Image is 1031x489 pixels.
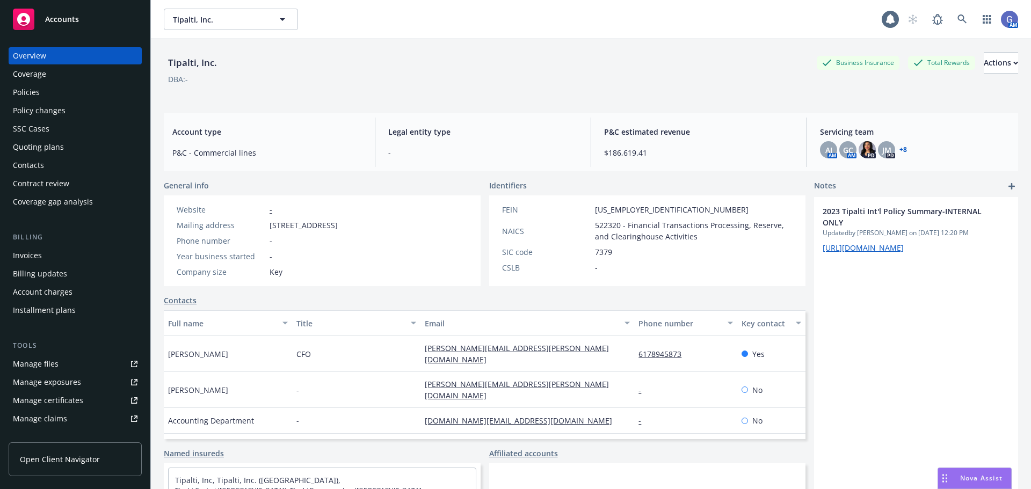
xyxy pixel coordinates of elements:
[13,247,42,264] div: Invoices
[817,56,899,69] div: Business Insurance
[9,374,142,391] span: Manage exposures
[172,126,362,137] span: Account type
[13,193,93,210] div: Coverage gap analysis
[164,9,298,30] button: Tipalti, Inc.
[638,349,690,359] a: 6178945873
[9,102,142,119] a: Policy changes
[177,220,265,231] div: Mailing address
[823,243,904,253] a: [URL][DOMAIN_NAME]
[9,157,142,174] a: Contacts
[9,138,142,156] a: Quoting plans
[823,228,1010,238] span: Updated by [PERSON_NAME] on [DATE] 12:20 PM
[814,180,836,193] span: Notes
[814,197,1018,262] div: 2023 Tipalti Int'l Policy Summary-INTERNAL ONLYUpdatedby [PERSON_NAME] on [DATE] 12:20 PM[URL][DO...
[164,180,209,191] span: General info
[752,348,765,360] span: Yes
[9,428,142,446] a: Manage BORs
[13,120,49,137] div: SSC Cases
[9,120,142,137] a: SSC Cases
[13,65,46,83] div: Coverage
[604,147,794,158] span: $186,619.41
[9,193,142,210] a: Coverage gap analysis
[13,410,67,427] div: Manage claims
[752,415,763,426] span: No
[825,144,832,156] span: AJ
[172,147,362,158] span: P&C - Commercial lines
[9,410,142,427] a: Manage claims
[270,266,282,278] span: Key
[296,415,299,426] span: -
[1005,180,1018,193] a: add
[13,47,46,64] div: Overview
[292,310,420,336] button: Title
[638,318,721,329] div: Phone number
[270,235,272,246] span: -
[425,318,618,329] div: Email
[168,318,276,329] div: Full name
[502,246,591,258] div: SIC code
[502,225,591,237] div: NAICS
[420,310,634,336] button: Email
[13,265,67,282] div: Billing updates
[9,175,142,192] a: Contract review
[13,175,69,192] div: Contract review
[502,262,591,273] div: CSLB
[9,355,142,373] a: Manage files
[899,147,907,153] a: +8
[177,235,265,246] div: Phone number
[168,415,254,426] span: Accounting Department
[843,144,853,156] span: GC
[595,262,598,273] span: -
[489,448,558,459] a: Affiliated accounts
[9,84,142,101] a: Policies
[638,415,650,426] a: -
[9,232,142,243] div: Billing
[173,14,266,25] span: Tipalti, Inc.
[13,84,40,101] div: Policies
[296,384,299,396] span: -
[9,65,142,83] a: Coverage
[177,251,265,262] div: Year business started
[13,428,63,446] div: Manage BORs
[9,265,142,282] a: Billing updates
[164,310,292,336] button: Full name
[984,52,1018,74] button: Actions
[164,448,224,459] a: Named insureds
[388,147,578,158] span: -
[45,15,79,24] span: Accounts
[168,74,188,85] div: DBA: -
[13,138,64,156] div: Quoting plans
[634,310,737,336] button: Phone number
[882,144,891,156] span: JM
[13,157,44,174] div: Contacts
[1001,11,1018,28] img: photo
[902,9,924,30] a: Start snowing
[638,385,650,395] a: -
[952,9,973,30] a: Search
[177,204,265,215] div: Website
[13,374,81,391] div: Manage exposures
[164,56,221,70] div: Tipalti, Inc.
[13,302,76,319] div: Installment plans
[425,343,609,364] a: [PERSON_NAME][EMAIL_ADDRESS][PERSON_NAME][DOMAIN_NAME]
[13,102,66,119] div: Policy changes
[270,205,272,215] a: -
[752,384,763,396] span: No
[820,126,1010,137] span: Servicing team
[742,318,789,329] div: Key contact
[9,340,142,351] div: Tools
[976,9,998,30] a: Switch app
[489,180,527,191] span: Identifiers
[984,53,1018,73] div: Actions
[9,283,142,301] a: Account charges
[9,247,142,264] a: Invoices
[859,141,876,158] img: photo
[604,126,794,137] span: P&C estimated revenue
[9,4,142,34] a: Accounts
[960,473,1003,483] span: Nova Assist
[296,348,311,360] span: CFO
[938,468,1012,489] button: Nova Assist
[938,468,952,488] div: Drag to move
[168,384,228,396] span: [PERSON_NAME]
[595,220,793,242] span: 522320 - Financial Transactions Processing, Reserve, and Clearinghouse Activities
